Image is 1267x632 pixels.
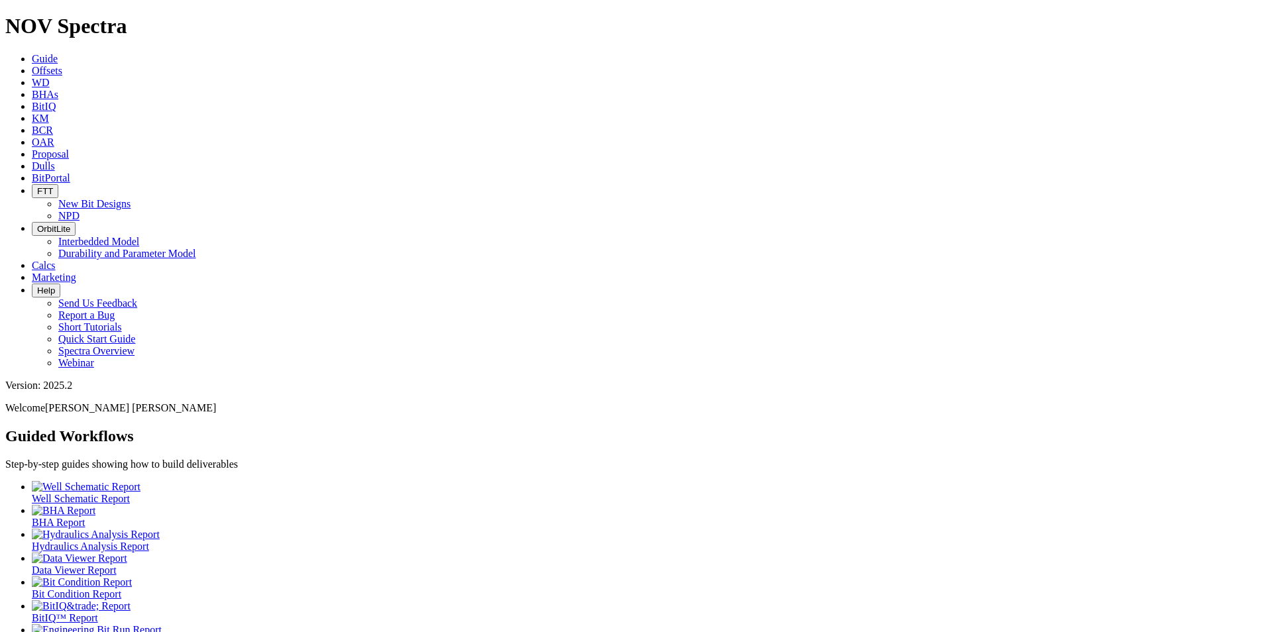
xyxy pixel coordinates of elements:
a: Interbedded Model [58,236,139,247]
span: FTT [37,186,53,196]
a: Offsets [32,65,62,76]
span: Bit Condition Report [32,588,121,600]
a: BCR [32,125,53,136]
span: Data Viewer Report [32,564,117,576]
a: Guide [32,53,58,64]
button: OrbitLite [32,222,76,236]
p: Step-by-step guides showing how to build deliverables [5,458,1262,470]
a: BitIQ [32,101,56,112]
a: Data Viewer Report Data Viewer Report [32,553,1262,576]
a: Short Tutorials [58,321,122,333]
span: Hydraulics Analysis Report [32,541,149,552]
a: Quick Start Guide [58,333,135,344]
a: Marketing [32,272,76,283]
span: Well Schematic Report [32,493,130,504]
span: OrbitLite [37,224,70,234]
a: WD [32,77,50,88]
img: BitIQ&trade; Report [32,600,131,612]
a: Report a Bug [58,309,115,321]
a: BHA Report BHA Report [32,505,1262,528]
img: BHA Report [32,505,95,517]
div: Version: 2025.2 [5,380,1262,392]
a: KM [32,113,49,124]
span: [PERSON_NAME] [PERSON_NAME] [45,402,216,413]
span: BHA Report [32,517,85,528]
img: Well Schematic Report [32,481,140,493]
a: BitPortal [32,172,70,184]
a: Dulls [32,160,55,172]
h2: Guided Workflows [5,427,1262,445]
a: Well Schematic Report Well Schematic Report [32,481,1262,504]
a: Hydraulics Analysis Report Hydraulics Analysis Report [32,529,1262,552]
h1: NOV Spectra [5,14,1262,38]
a: BHAs [32,89,58,100]
img: Hydraulics Analysis Report [32,529,160,541]
a: Spectra Overview [58,345,135,356]
a: Bit Condition Report Bit Condition Report [32,576,1262,600]
img: Data Viewer Report [32,553,127,564]
button: Help [32,284,60,297]
a: Proposal [32,148,69,160]
span: Help [37,286,55,295]
span: BitIQ™ Report [32,612,98,623]
p: Welcome [5,402,1262,414]
a: Durability and Parameter Model [58,248,196,259]
a: NPD [58,210,80,221]
button: FTT [32,184,58,198]
a: BitIQ&trade; Report BitIQ™ Report [32,600,1262,623]
img: Bit Condition Report [32,576,132,588]
a: Webinar [58,357,94,368]
a: Send Us Feedback [58,297,137,309]
a: Calcs [32,260,56,271]
a: New Bit Designs [58,198,131,209]
a: OAR [32,136,54,148]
